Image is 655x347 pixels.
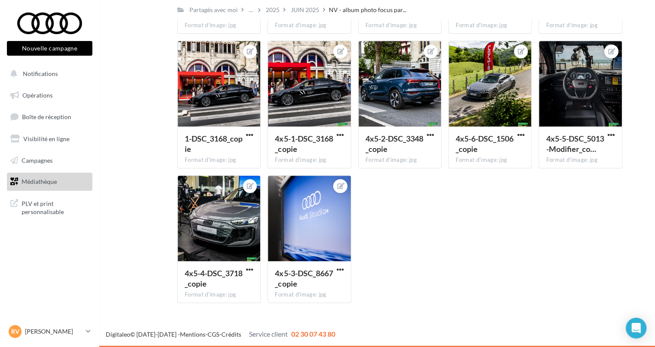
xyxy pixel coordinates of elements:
[185,268,242,288] span: 4x5-4-DSC_3718_copie
[106,331,335,338] span: © [DATE]-[DATE] - - -
[275,22,343,29] div: Format d'image: jpg
[546,22,614,29] div: Format d'image: jpg
[546,156,614,164] div: Format d'image: jpg
[106,331,130,338] a: Digitaleo
[365,22,434,29] div: Format d'image: jpg
[23,135,69,142] span: Visibilité en ligne
[5,65,91,83] button: Notifications
[275,134,333,154] span: 4x5-1-DSC_3168_copie
[5,151,94,170] a: Campagnes
[329,6,406,14] span: NV - album photo focus par...
[266,6,280,14] div: 2025
[456,22,524,29] div: Format d'image: jpg
[5,173,94,191] a: Médiathèque
[185,22,253,29] div: Format d'image: jpg
[7,323,92,340] a: RV [PERSON_NAME]
[275,156,343,164] div: Format d'image: jpg
[22,113,71,120] span: Boîte de réception
[23,70,58,77] span: Notifications
[249,330,288,338] span: Service client
[22,178,57,185] span: Médiathèque
[365,156,434,164] div: Format d'image: jpg
[7,41,92,56] button: Nouvelle campagne
[275,268,333,288] span: 4x5-3-DSC_8667_copie
[5,194,94,220] a: PLV et print personnalisable
[221,331,241,338] a: Crédits
[456,134,513,154] span: 4x5-6-DSC_1506_copie
[546,134,604,154] span: 4x5-5-DSC_5013-Modifier_copie
[22,156,53,164] span: Campagnes
[247,4,255,16] div: ...
[180,331,205,338] a: Mentions
[22,198,89,216] span: PLV et print personnalisable
[208,331,219,338] a: CGS
[22,91,53,99] span: Opérations
[5,86,94,104] a: Opérations
[185,134,242,154] span: 1-DSC_3168_copie
[365,134,423,154] span: 4x5-2-DSC_3348_copie
[25,327,82,336] p: [PERSON_NAME]
[11,327,19,336] span: RV
[185,291,253,299] div: Format d'image: jpg
[291,330,335,338] span: 02 30 07 43 80
[456,156,524,164] div: Format d'image: jpg
[189,6,238,14] div: Partagés avec moi
[5,107,94,126] a: Boîte de réception
[291,6,319,14] div: JUIN 2025
[5,130,94,148] a: Visibilité en ligne
[185,156,253,164] div: Format d'image: jpg
[275,291,343,299] div: Format d'image: jpg
[626,318,646,338] div: Open Intercom Messenger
